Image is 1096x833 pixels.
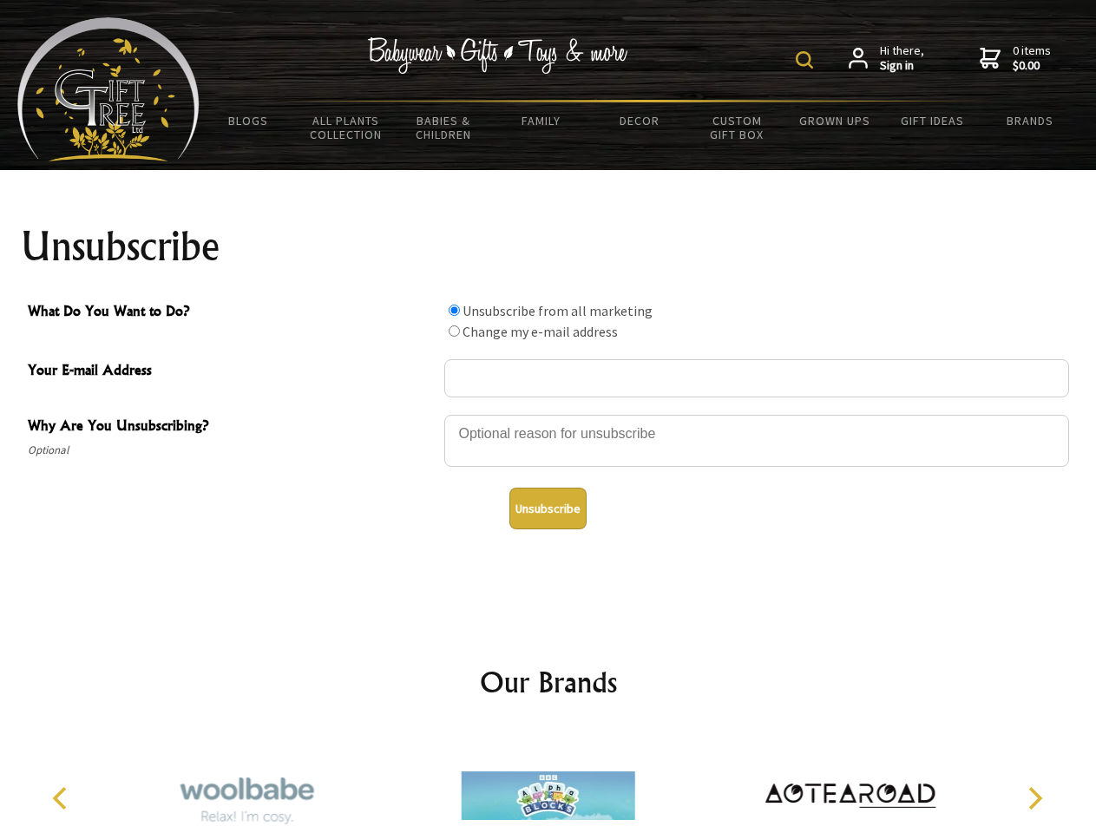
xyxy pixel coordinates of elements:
[28,440,436,461] span: Optional
[449,305,460,316] input: What Do You Want to Do?
[980,43,1051,74] a: 0 items$0.00
[395,102,493,153] a: Babies & Children
[590,102,688,139] a: Decor
[444,415,1069,467] textarea: Why Are You Unsubscribing?
[849,43,924,74] a: Hi there,Sign in
[463,302,653,319] label: Unsubscribe from all marketing
[43,779,82,817] button: Previous
[880,58,924,74] strong: Sign in
[796,51,813,69] img: product search
[28,300,436,325] span: What Do You Want to Do?
[1013,58,1051,74] strong: $0.00
[1015,779,1053,817] button: Next
[880,43,924,74] span: Hi there,
[298,102,396,153] a: All Plants Collection
[28,415,436,440] span: Why Are You Unsubscribing?
[449,325,460,337] input: What Do You Want to Do?
[21,226,1076,267] h1: Unsubscribe
[785,102,883,139] a: Grown Ups
[883,102,981,139] a: Gift Ideas
[444,359,1069,397] input: Your E-mail Address
[981,102,1080,139] a: Brands
[200,102,298,139] a: BLOGS
[493,102,591,139] a: Family
[463,323,618,340] label: Change my e-mail address
[509,488,587,529] button: Unsubscribe
[688,102,786,153] a: Custom Gift Box
[368,37,628,74] img: Babywear - Gifts - Toys & more
[1013,43,1051,74] span: 0 items
[35,661,1062,703] h2: Our Brands
[28,359,436,384] span: Your E-mail Address
[17,17,200,161] img: Babyware - Gifts - Toys and more...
